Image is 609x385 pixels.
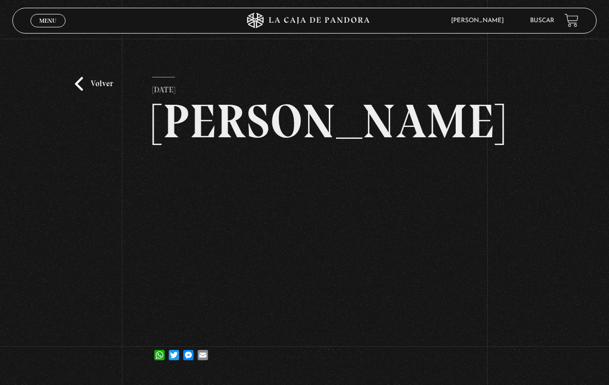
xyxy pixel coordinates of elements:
span: Menu [39,18,56,24]
a: Email [196,340,210,360]
span: [PERSON_NAME] [446,18,514,24]
h2: [PERSON_NAME] [152,98,456,145]
a: Messenger [181,340,196,360]
a: Buscar [530,18,554,24]
a: View your shopping cart [565,13,579,27]
a: Twitter [167,340,181,360]
p: [DATE] [152,77,175,98]
span: Cerrar [36,26,60,34]
a: WhatsApp [152,340,167,360]
a: Volver [75,77,113,91]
